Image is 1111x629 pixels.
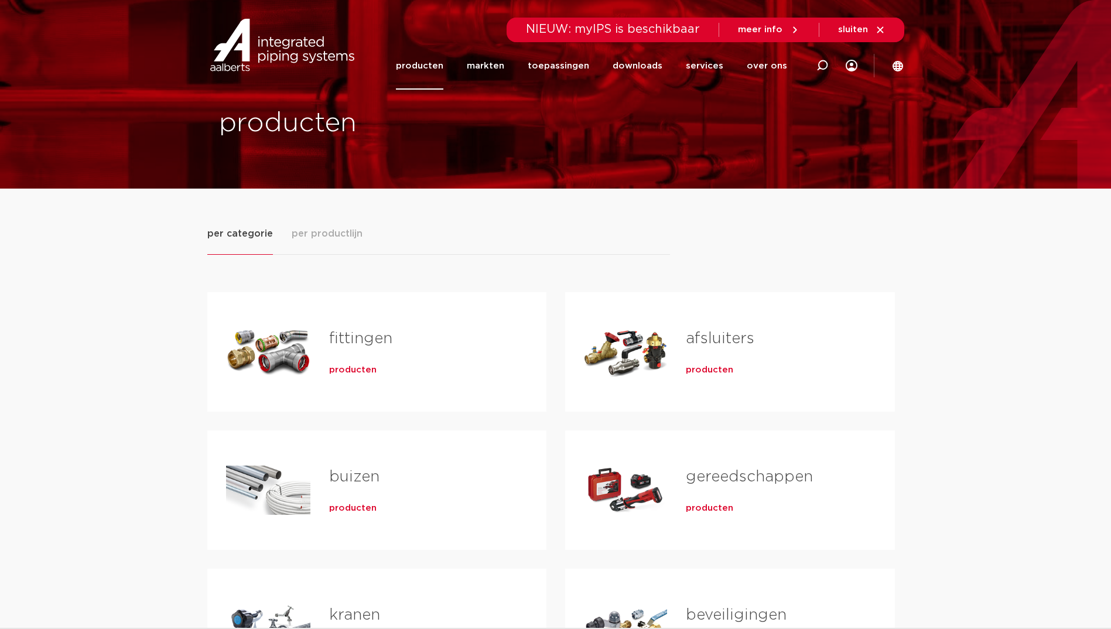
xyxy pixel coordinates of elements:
a: producten [686,502,733,514]
a: producten [329,502,377,514]
span: per productlijn [292,227,363,241]
div: my IPS [846,42,857,90]
a: sluiten [838,25,886,35]
a: producten [686,364,733,376]
a: gereedschappen [686,469,813,484]
span: meer info [738,25,782,34]
a: markten [467,42,504,90]
a: meer info [738,25,800,35]
nav: Menu [396,42,787,90]
a: toepassingen [528,42,589,90]
a: kranen [329,607,380,623]
a: fittingen [329,331,392,346]
a: afsluiters [686,331,754,346]
span: sluiten [838,25,868,34]
span: per categorie [207,227,273,241]
a: producten [396,42,443,90]
a: services [686,42,723,90]
span: NIEUW: myIPS is beschikbaar [526,23,700,35]
a: buizen [329,469,380,484]
a: beveiligingen [686,607,787,623]
a: producten [329,364,377,376]
h1: producten [219,105,550,142]
a: over ons [747,42,787,90]
a: downloads [613,42,662,90]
